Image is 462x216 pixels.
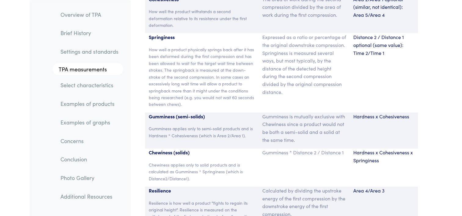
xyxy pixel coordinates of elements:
p: Gumminess is mutually exclusive with Chewiness since a product would not be both a semi-solid and... [262,113,346,144]
a: Conclusion [56,152,123,166]
p: How well a product physically springs back after it has been deformed during the first compressio... [149,46,255,108]
p: How well the product withstands a second deformation relative to its resistance under the first d... [149,8,255,28]
a: Examples of products [56,97,123,111]
p: Chewiness (solids) [149,149,255,157]
a: Settings and standards [56,44,123,58]
p: Distance 2 / Distance 1 optional (same value): Time 2/Time 1 [353,33,414,57]
p: Resilience [149,187,255,195]
a: Brief History [56,26,123,40]
a: Examples of graphs [56,115,123,129]
p: Hardness x Cohesiveness x Springiness [353,149,414,164]
p: Hardness x Cohesiveness [353,113,414,121]
p: Expressed as a ratio or percentage of the original downstroke compression. Springiness is measure... [262,33,346,96]
a: Overview of TPA [56,7,123,21]
p: Gumminess applies only to semi-solid products and is Hardness * Cohesiveness (which is Area 2/Are... [149,125,255,139]
a: TPA measurements [53,63,123,75]
a: Concerns [56,134,123,148]
p: Chewiness applies only to solid products and is calculated as Gumminess * Springiness (which is D... [149,161,255,182]
a: Additional Resources [56,189,123,203]
p: Gumminess * Distance 2 / Distance 1 [262,149,346,157]
p: Gumminess (semi-solids) [149,113,255,121]
p: Area 4/Area 3 [353,187,414,195]
a: Photo Gallery [56,171,123,185]
p: Springiness [149,33,255,41]
a: Select characteristics [56,78,123,92]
